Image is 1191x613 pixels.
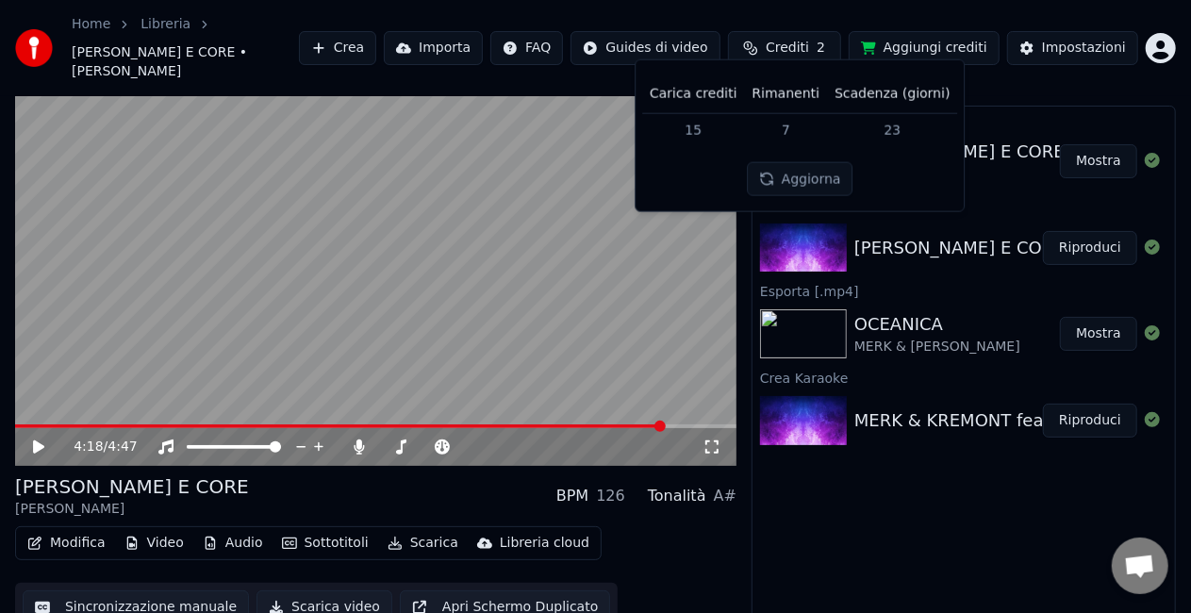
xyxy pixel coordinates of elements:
nav: breadcrumb [72,15,299,81]
div: [PERSON_NAME] [15,500,249,519]
span: Crediti [766,39,809,58]
div: [PERSON_NAME] E CORE [854,235,1065,261]
div: Crea Karaoke [753,366,1175,389]
a: Aprire la chat [1112,538,1168,594]
span: 4:47 [108,438,137,456]
div: 126 [596,485,625,507]
button: Crea [299,31,376,65]
button: Mostra [1060,317,1137,351]
span: 2 [817,39,825,58]
div: A# [714,485,736,507]
button: Video [117,530,191,556]
button: Guides di video [571,31,720,65]
div: / [74,438,119,456]
div: [PERSON_NAME] E CORE [15,473,249,500]
a: Home [72,15,110,34]
span: 4:18 [74,438,103,456]
th: Scadenza (giorni) [827,75,957,113]
button: Mostra [1060,144,1137,178]
div: MERK & [PERSON_NAME] [854,338,1020,356]
button: FAQ [490,31,563,65]
div: Impostazioni [1042,39,1126,58]
td: 23 [827,113,957,147]
button: Modifica [20,530,113,556]
div: Libreria cloud [500,534,589,553]
button: Aggiungi crediti [849,31,1000,65]
div: OCEANICA [854,311,1020,338]
button: Importa [384,31,483,65]
th: Rimanenti [745,75,828,113]
button: Impostazioni [1007,31,1138,65]
button: Aggiorna [747,162,853,196]
a: Libreria [141,15,190,34]
th: Carica crediti [642,75,745,113]
button: Riproduci [1043,231,1137,265]
div: BPM [556,485,588,507]
div: Tonalità [648,485,706,507]
div: Esporta [.mp4] [753,279,1175,302]
span: [PERSON_NAME] E CORE • [PERSON_NAME] [72,43,299,81]
button: Audio [195,530,271,556]
td: 7 [745,113,828,147]
img: youka [15,29,53,67]
button: Crediti2 [728,31,841,65]
td: 15 [642,113,745,147]
button: Scarica [380,530,466,556]
button: Riproduci [1043,404,1137,438]
button: Sottotitoli [274,530,376,556]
